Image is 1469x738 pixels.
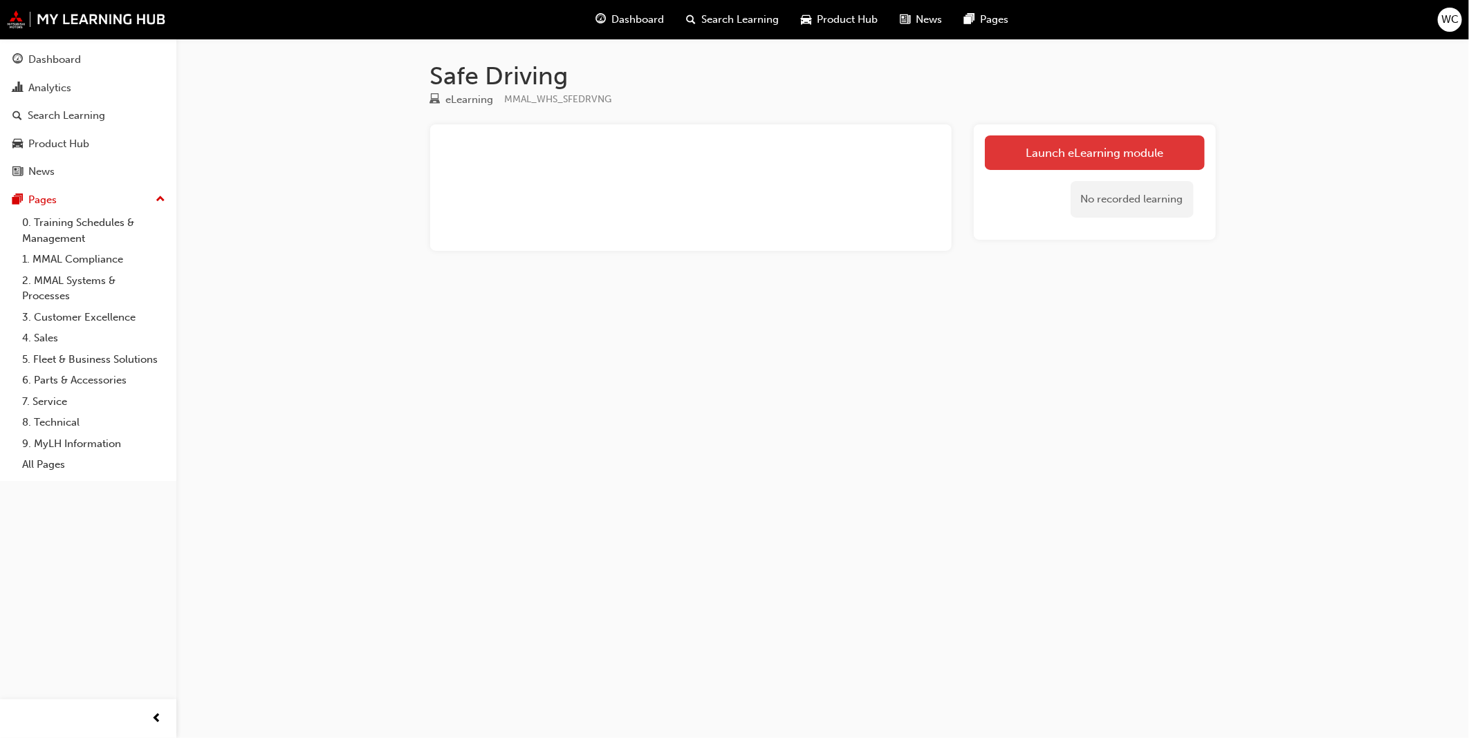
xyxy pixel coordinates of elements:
a: 4. Sales [17,328,171,349]
a: news-iconNews [889,6,953,34]
span: search-icon [686,11,696,28]
span: car-icon [12,138,23,151]
a: guage-iconDashboard [584,6,675,34]
a: search-iconSearch Learning [675,6,790,34]
a: car-iconProduct Hub [790,6,889,34]
a: 2. MMAL Systems & Processes [17,270,171,307]
span: Product Hub [817,12,878,28]
div: No recorded learning [1071,181,1194,218]
span: pages-icon [12,194,23,207]
span: up-icon [156,191,165,209]
a: Product Hub [6,131,171,157]
a: 8. Technical [17,412,171,433]
a: 9. MyLH Information [17,433,171,455]
a: Analytics [6,75,171,101]
a: Search Learning [6,103,171,129]
button: DashboardAnalyticsSearch LearningProduct HubNews [6,44,171,187]
div: Type [430,91,494,108]
a: Dashboard [6,47,171,73]
a: 0. Training Schedules & Management [17,212,171,249]
span: Search Learning [701,12,779,28]
span: news-icon [900,11,910,28]
span: Learning resource code [505,93,612,105]
div: Search Learning [28,108,105,124]
span: car-icon [801,11,811,28]
a: 6. Parts & Accessories [17,370,171,391]
span: Pages [980,12,1008,28]
span: guage-icon [595,11,606,28]
div: News [28,164,55,180]
span: guage-icon [12,54,23,66]
a: All Pages [17,454,171,475]
div: Pages [28,192,57,208]
a: 1. MMAL Compliance [17,249,171,270]
button: Pages [6,187,171,213]
span: prev-icon [152,710,163,728]
span: search-icon [12,110,22,122]
div: eLearning [446,92,494,108]
span: pages-icon [964,11,974,28]
img: mmal [7,10,166,28]
span: learningResourceType_ELEARNING-icon [430,94,441,106]
span: Dashboard [611,12,664,28]
h1: Safe Driving [430,61,1216,91]
span: news-icon [12,166,23,178]
button: WC [1438,8,1462,32]
a: 5. Fleet & Business Solutions [17,349,171,370]
div: Analytics [28,80,71,96]
a: 3. Customer Excellence [17,307,171,328]
span: News [916,12,942,28]
div: Product Hub [28,136,89,152]
a: Launch eLearning module [985,135,1205,170]
span: chart-icon [12,82,23,95]
a: pages-iconPages [953,6,1019,34]
a: 7. Service [17,391,171,413]
span: WC [1441,12,1459,28]
a: News [6,159,171,184]
div: Dashboard [28,52,81,68]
